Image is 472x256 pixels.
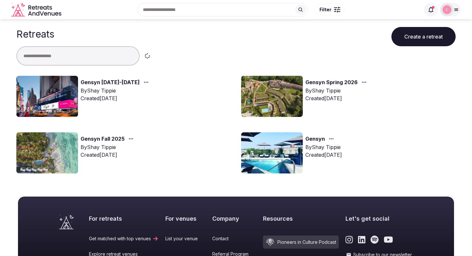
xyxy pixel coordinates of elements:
a: Link to the retreats and venues Instagram page [345,235,353,244]
div: Created [DATE] [81,94,151,102]
a: Gensyn [DATE]-[DATE] [81,78,140,87]
img: chloe-6695 [442,5,451,14]
h2: Resources [263,215,339,223]
img: Top retreat image for the retreat: Gensyn Spring 2026 [241,76,303,117]
a: Gensyn Spring 2026 [305,78,358,87]
div: Created [DATE] [305,151,342,159]
a: Visit the homepage [11,3,63,17]
a: Link to the retreats and venues Spotify page [371,235,379,244]
a: Visit the homepage [59,215,74,229]
h2: For retreats [89,215,159,223]
a: Gensyn Fall 2025 [81,135,125,143]
a: Gensyn [305,135,325,143]
div: By Shay Tippie [81,143,136,151]
img: Top retreat image for the retreat: Gensyn [241,132,303,173]
a: Link to the retreats and venues LinkedIn page [358,235,365,244]
h2: Let's get social [345,215,413,223]
span: Filter [319,6,331,13]
a: Link to the retreats and venues Youtube page [384,235,393,244]
a: Get matched with top venues [89,235,159,242]
div: By Shay Tippie [305,87,369,94]
h2: For venues [165,215,205,223]
a: Contact [212,235,256,242]
img: Top retreat image for the retreat: Gensyn November 9-14, 2025 [16,76,78,117]
button: Create a retreat [391,27,456,46]
a: Pioneers in Culture Podcast [263,235,339,249]
svg: Retreats and Venues company logo [11,3,63,17]
h1: Retreats [16,28,54,40]
h2: Company [212,215,256,223]
div: By Shay Tippie [305,143,342,151]
div: Created [DATE] [305,94,369,102]
a: List your venue [165,235,205,242]
div: Created [DATE] [81,151,136,159]
button: Filter [315,4,345,16]
div: By Shay Tippie [81,87,151,94]
img: Top retreat image for the retreat: Gensyn Fall 2025 [16,132,78,173]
